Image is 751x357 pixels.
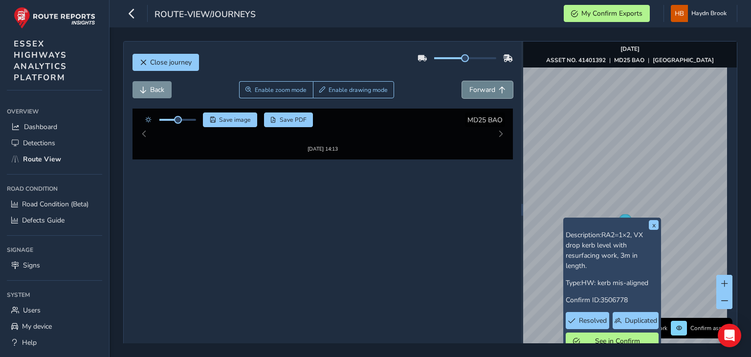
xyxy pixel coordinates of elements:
[581,9,642,18] span: My Confirm Exports
[7,135,102,151] a: Detections
[24,122,57,132] span: Dashboard
[255,86,307,94] span: Enable zoom mode
[23,261,40,270] span: Signs
[23,138,55,148] span: Detections
[7,243,102,257] div: Signage
[625,316,657,325] span: Duplicated
[23,306,41,315] span: Users
[14,7,95,29] img: rr logo
[653,56,714,64] strong: [GEOGRAPHIC_DATA]
[7,151,102,167] a: Route View
[718,324,741,347] div: Open Intercom Messenger
[239,81,313,98] button: Zoom
[671,5,730,22] button: Haydn Brook
[280,116,307,124] span: Save PDF
[133,81,172,98] button: Back
[203,112,257,127] button: Save
[7,212,102,228] a: Defects Guide
[14,38,67,83] span: ESSEX HIGHWAYS ANALYTICS PLATFORM
[133,54,199,71] button: Close journey
[462,81,513,98] button: Forward
[329,86,388,94] span: Enable drawing mode
[566,295,659,305] p: Confirm ID:
[7,318,102,335] a: My device
[22,216,65,225] span: Defects Guide
[467,115,503,125] span: MD25 BAO
[566,230,659,271] p: Description:
[7,181,102,196] div: Road Condition
[581,278,648,288] span: HW: kerb mis-aligned
[566,312,609,329] button: Resolved
[564,5,650,22] button: My Confirm Exports
[600,295,628,305] span: 3506778
[7,196,102,212] a: Road Condition (Beta)
[469,85,495,94] span: Forward
[264,112,313,127] button: PDF
[7,104,102,119] div: Overview
[579,316,607,325] span: Resolved
[219,116,251,124] span: Save image
[566,278,659,288] p: Type:
[690,324,729,332] span: Confirm assets
[546,56,714,64] div: | |
[620,45,640,53] strong: [DATE]
[7,288,102,302] div: System
[7,119,102,135] a: Dashboard
[583,336,651,346] span: See in Confirm
[150,85,164,94] span: Back
[566,333,659,350] button: See in Confirm
[566,230,643,270] span: RA2=1×2, VX drop kerb level with resurfacing work, 3m in length.
[7,257,102,273] a: Signs
[613,312,659,329] button: Duplicated
[293,133,353,140] div: [DATE] 14:13
[7,302,102,318] a: Users
[150,58,192,67] span: Close journey
[649,220,659,230] button: x
[671,5,688,22] img: diamond-layout
[22,338,37,347] span: Help
[293,123,353,133] img: Thumbnail frame
[691,5,727,22] span: Haydn Brook
[614,56,644,64] strong: MD25 BAO
[619,214,632,234] div: Map marker
[7,335,102,351] a: Help
[155,8,256,22] span: route-view/journeys
[313,81,395,98] button: Draw
[22,322,52,331] span: My device
[22,200,88,209] span: Road Condition (Beta)
[23,155,61,164] span: Route View
[546,56,606,64] strong: ASSET NO. 41401392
